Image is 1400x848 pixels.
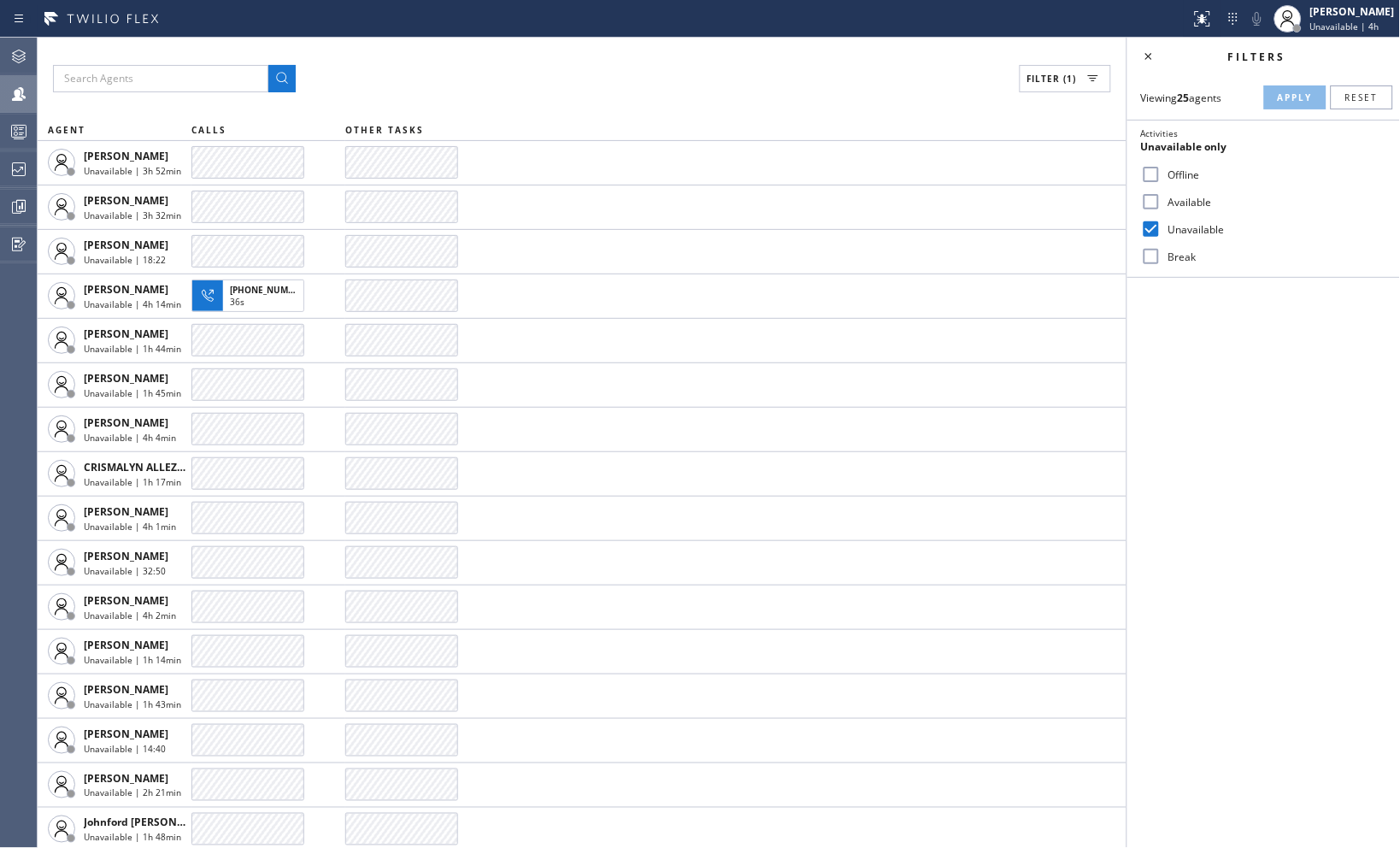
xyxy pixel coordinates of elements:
span: [PERSON_NAME] [84,149,168,163]
button: Mute [1245,7,1269,31]
span: [PERSON_NAME] [84,371,168,386]
span: [PERSON_NAME] [84,193,168,208]
button: Reset [1331,85,1393,109]
span: Unavailable | 3h 52min [84,165,181,177]
span: OTHER TASKS [345,124,424,136]
label: Offline [1162,168,1386,182]
span: Unavailable | 4h 2min [84,609,176,621]
span: Unavailable | 4h 4min [84,432,176,444]
span: Johnford [PERSON_NAME] [84,816,215,830]
button: [PHONE_NUMBER]36s [191,274,309,317]
span: [PHONE_NUMBER] [230,284,308,296]
button: Apply [1264,85,1326,109]
button: Filter (1) [1020,65,1111,92]
span: Unavailable | 1h 48min [84,832,181,844]
span: Filter (1) [1027,73,1077,85]
span: Unavailable | 1h 43min [84,698,181,710]
span: Unavailable | 32:50 [84,565,166,577]
span: CALLS [191,124,226,136]
span: [PERSON_NAME] [84,638,168,652]
span: 36s [230,296,244,308]
span: Unavailable only [1141,139,1227,154]
span: AGENT [48,124,85,136]
span: Unavailable | 14:40 [84,743,166,755]
label: Unavailable [1162,222,1386,237]
span: Filters [1228,50,1286,64]
span: Unavailable | 2h 21min [84,787,181,799]
span: Unavailable | 4h 14min [84,298,181,310]
input: Search Agents [53,65,268,92]
span: Unavailable | 3h 32min [84,209,181,221]
span: [PERSON_NAME] [84,771,168,786]
span: [PERSON_NAME] [84,727,168,741]
span: Unavailable | 1h 44min [84,343,181,355]
span: Unavailable | 18:22 [84,254,166,266]
span: Unavailable | 1h 17min [84,476,181,488]
label: Available [1162,195,1386,209]
span: Unavailable | 1h 14min [84,654,181,666]
span: Viewing agents [1141,91,1222,105]
span: [PERSON_NAME] [84,593,168,608]
strong: 25 [1178,91,1190,105]
label: Break [1162,250,1386,264]
span: [PERSON_NAME] [84,504,168,519]
div: [PERSON_NAME] [1310,4,1395,19]
span: Reset [1345,91,1379,103]
span: [PERSON_NAME] [84,282,168,297]
span: Unavailable | 4h [1310,21,1379,32]
span: [PERSON_NAME] [84,327,168,341]
span: Unavailable | 1h 45min [84,387,181,399]
span: [PERSON_NAME] [84,549,168,563]
span: CRISMALYN ALLEZER [84,460,190,474]
span: [PERSON_NAME] [84,238,168,252]
span: Apply [1278,91,1313,103]
span: Unavailable | 4h 1min [84,521,176,533]
div: Activities [1141,127,1386,139]
span: [PERSON_NAME] [84,415,168,430]
span: [PERSON_NAME] [84,682,168,697]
